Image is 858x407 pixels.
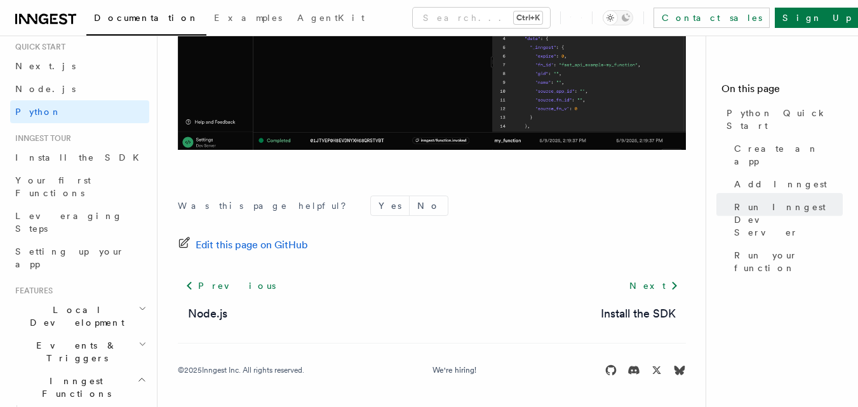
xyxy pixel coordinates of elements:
a: Next [622,274,686,297]
span: Documentation [94,13,199,23]
span: Run your function [734,249,843,274]
span: Edit this page on GitHub [196,236,308,254]
a: Previous [178,274,283,297]
span: Setting up your app [15,246,124,269]
div: © 2025 Inngest Inc. All rights reserved. [178,365,304,375]
span: Inngest Functions [10,375,137,400]
kbd: Ctrl+K [514,11,542,24]
a: Install the SDK [10,146,149,169]
span: Inngest tour [10,133,71,143]
h4: On this page [721,81,843,102]
span: Features [10,286,53,296]
p: Was this page helpful? [178,199,355,212]
button: Yes [371,196,409,215]
a: Install the SDK [601,305,676,323]
a: Python Quick Start [721,102,843,137]
a: Documentation [86,4,206,36]
span: Create an app [734,142,843,168]
button: Local Development [10,298,149,334]
span: Your first Functions [15,175,91,198]
span: Next.js [15,61,76,71]
button: Search...Ctrl+K [413,8,550,28]
span: Events & Triggers [10,339,138,364]
a: Setting up your app [10,240,149,276]
span: Add Inngest [734,178,827,190]
span: Python [15,107,62,117]
a: Run your function [729,244,843,279]
a: Create an app [729,137,843,173]
a: Edit this page on GitHub [178,236,308,254]
button: Events & Triggers [10,334,149,370]
a: Run Inngest Dev Server [729,196,843,244]
a: We're hiring! [432,365,476,375]
button: No [410,196,448,215]
button: Toggle dark mode [603,10,633,25]
a: Add Inngest [729,173,843,196]
span: Local Development [10,304,138,329]
span: Node.js [15,84,76,94]
span: Install the SDK [15,152,147,163]
span: AgentKit [297,13,365,23]
a: Examples [206,4,290,34]
a: Next.js [10,55,149,77]
a: Leveraging Steps [10,204,149,240]
a: Your first Functions [10,169,149,204]
span: Python Quick Start [727,107,843,132]
a: Python [10,100,149,123]
a: AgentKit [290,4,372,34]
span: Run Inngest Dev Server [734,201,843,239]
span: Examples [214,13,282,23]
a: Node.js [10,77,149,100]
span: Leveraging Steps [15,211,123,234]
span: Quick start [10,42,65,52]
a: Contact sales [654,8,770,28]
button: Inngest Functions [10,370,149,405]
a: Node.js [188,305,227,323]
